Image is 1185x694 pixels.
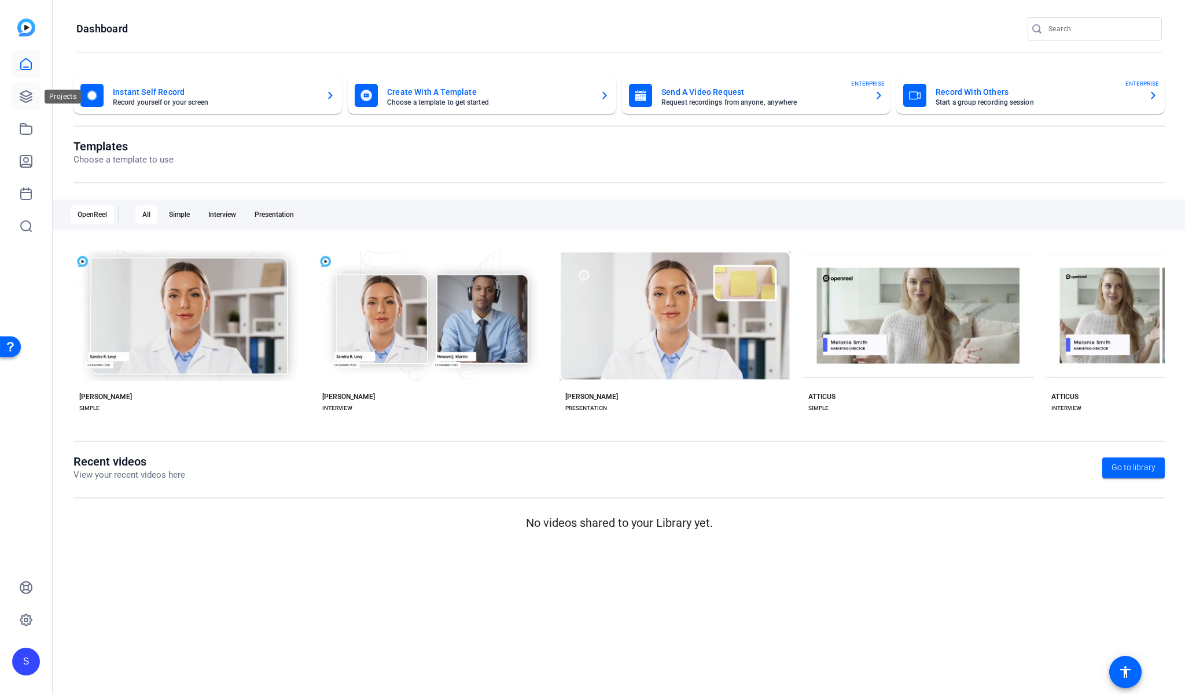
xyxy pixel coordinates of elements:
[73,455,185,468] h1: Recent videos
[1102,457,1165,478] a: Go to library
[661,99,865,106] mat-card-subtitle: Request recordings from anyone, anywhere
[1048,22,1153,36] input: Search
[661,85,865,99] mat-card-title: Send A Video Request
[113,99,317,106] mat-card-subtitle: Record yourself or your screen
[896,77,1165,114] button: Record With OthersStart a group recording sessionENTERPRISE
[622,77,890,114] button: Send A Video RequestRequest recordings from anyone, anywhereENTERPRISE
[248,205,301,224] div: Presentation
[73,468,185,482] p: View your recent videos here
[73,514,1165,531] p: No videos shared to your Library yet.
[1125,79,1159,88] span: ENTERPRISE
[73,153,174,167] p: Choose a template to use
[12,648,40,675] div: S
[135,205,157,224] div: All
[113,85,317,99] mat-card-title: Instant Self Record
[808,404,829,413] div: SIMPLE
[565,404,607,413] div: PRESENTATION
[1051,404,1081,413] div: INTERVIEW
[1118,665,1132,679] mat-icon: accessibility
[1112,462,1155,474] span: Go to library
[73,139,174,153] h1: Templates
[162,205,197,224] div: Simple
[17,19,35,36] img: blue-gradient.svg
[1051,392,1079,401] div: ATTICUS
[565,392,618,401] div: [PERSON_NAME]
[387,85,591,99] mat-card-title: Create With A Template
[79,404,100,413] div: SIMPLE
[201,205,243,224] div: Interview
[73,77,342,114] button: Instant Self RecordRecord yourself or your screen
[79,392,132,401] div: [PERSON_NAME]
[387,99,591,106] mat-card-subtitle: Choose a template to get started
[71,205,114,224] div: OpenReel
[322,404,352,413] div: INTERVIEW
[322,392,375,401] div: [PERSON_NAME]
[936,99,1139,106] mat-card-subtitle: Start a group recording session
[45,90,81,104] div: Projects
[808,392,836,401] div: ATTICUS
[936,85,1139,99] mat-card-title: Record With Others
[851,79,885,88] span: ENTERPRISE
[76,22,128,36] h1: Dashboard
[348,77,616,114] button: Create With A TemplateChoose a template to get started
